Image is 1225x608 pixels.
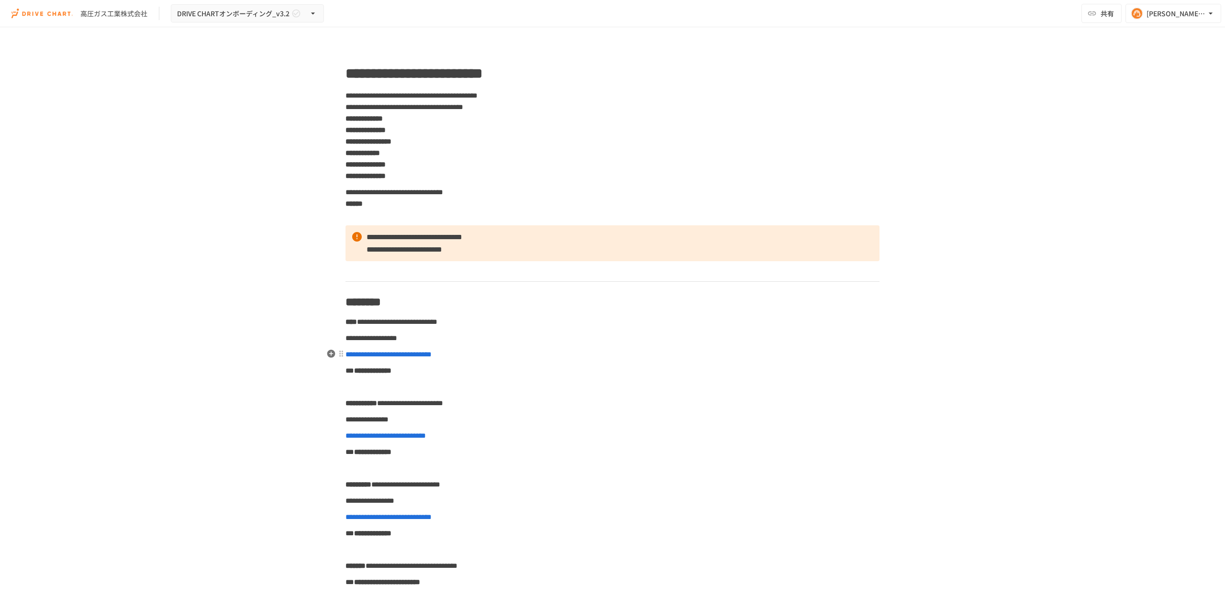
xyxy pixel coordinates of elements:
button: [PERSON_NAME][EMAIL_ADDRESS][DOMAIN_NAME] [1125,4,1221,23]
div: 高圧ガス工業株式会社 [80,9,147,19]
span: 共有 [1101,8,1114,19]
span: DRIVE CHARTオンボーディング_v3.2 [177,8,290,20]
button: DRIVE CHARTオンボーディング_v3.2 [171,4,324,23]
button: 共有 [1081,4,1122,23]
img: i9VDDS9JuLRLX3JIUyK59LcYp6Y9cayLPHs4hOxMB9W [11,6,73,21]
div: [PERSON_NAME][EMAIL_ADDRESS][DOMAIN_NAME] [1147,8,1206,20]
